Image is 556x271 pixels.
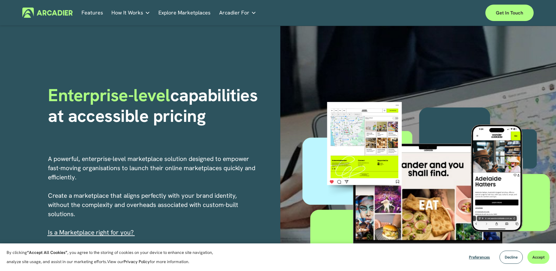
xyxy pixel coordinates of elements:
[7,248,220,266] p: By clicking , you agree to the storing of cookies on your device to enhance site navigation, anal...
[81,8,103,18] a: Features
[505,255,518,260] span: Decline
[48,228,134,237] span: I
[219,8,249,17] span: Arcadier For
[469,255,490,260] span: Preferences
[499,251,523,264] button: Decline
[527,251,549,264] button: Accept
[111,8,150,18] a: folder dropdown
[532,255,544,260] span: Accept
[22,8,73,18] img: Arcadier
[48,84,170,106] span: Enterprise-level
[124,259,150,264] a: Privacy Policy
[50,228,134,237] a: s a Marketplace right for you?
[48,84,262,127] strong: capabilities at accessible pricing
[48,154,256,237] p: A powerful, enterprise-level marketplace solution designed to empower fast-moving organisations t...
[27,250,67,255] strong: “Accept All Cookies”
[158,8,211,18] a: Explore Marketplaces
[111,8,143,17] span: How It Works
[219,8,256,18] a: folder dropdown
[485,5,534,21] a: Get in touch
[464,251,495,264] button: Preferences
